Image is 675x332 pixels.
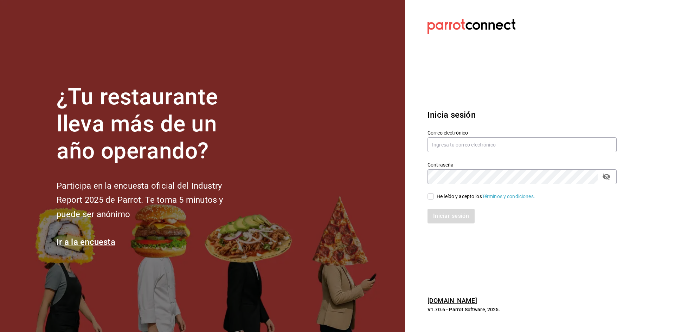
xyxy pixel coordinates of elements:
[57,84,246,164] h1: ¿Tu restaurante lleva más de un año operando?
[427,162,617,167] label: Contraseña
[427,109,617,121] h3: Inicia sesión
[427,137,617,152] input: Ingresa tu correo electrónico
[57,237,115,247] a: Ir a la encuesta
[427,297,477,304] a: [DOMAIN_NAME]
[437,193,535,200] div: He leído y acepto los
[600,171,612,183] button: passwordField
[57,179,246,222] h2: Participa en la encuesta oficial del Industry Report 2025 de Parrot. Te toma 5 minutos y puede se...
[427,130,617,135] label: Correo electrónico
[482,194,535,199] a: Términos y condiciones.
[427,306,617,313] p: V1.70.6 - Parrot Software, 2025.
